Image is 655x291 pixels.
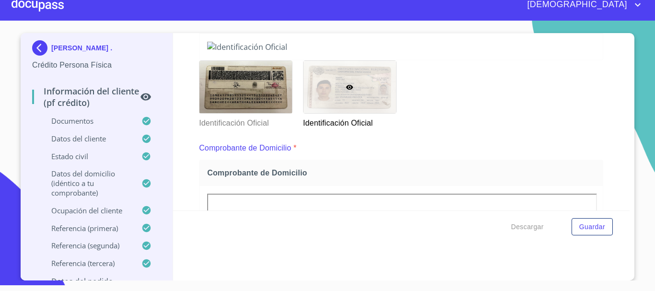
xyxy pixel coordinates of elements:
span: Guardar [579,221,605,233]
p: Ocupación del Cliente [32,206,141,215]
p: Comprobante de Domicilio [199,142,291,154]
img: Identificación Oficial [199,61,292,113]
p: Crédito Persona Física [32,59,161,71]
p: Referencia (tercera) [32,258,141,268]
p: Identificación Oficial [303,114,396,129]
img: Docupass spot blue [32,40,51,56]
p: Estado Civil [32,151,141,161]
img: Identificación Oficial [207,42,595,52]
p: Referencia (primera) [32,223,141,233]
p: Identificación Oficial [199,114,292,129]
p: Datos del domicilio (idéntico a tu comprobante) [32,169,141,198]
p: Referencia (segunda) [32,241,141,250]
p: [PERSON_NAME] . [51,44,112,52]
p: Información del cliente (PF crédito) [32,85,140,108]
p: Datos del cliente [32,134,141,143]
button: Descargar [507,218,548,236]
p: Datos del pedido [32,276,161,287]
span: Descargar [511,221,544,233]
button: Guardar [572,218,613,236]
p: Documentos [32,116,141,126]
span: Comprobante de Domicilio [207,168,599,178]
div: [PERSON_NAME] . [32,40,161,59]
